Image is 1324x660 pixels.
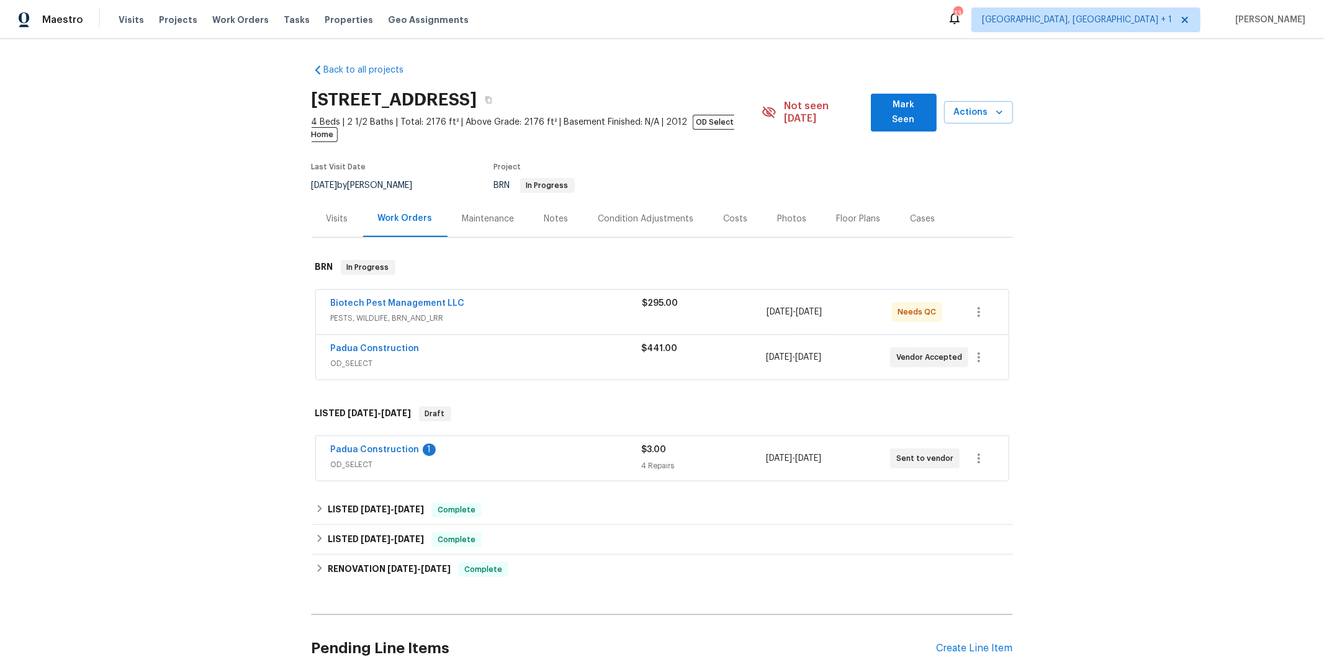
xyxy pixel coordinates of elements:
span: BRN [494,181,575,190]
div: Create Line Item [937,643,1013,654]
div: Cases [911,213,935,225]
h2: [STREET_ADDRESS] [312,94,477,106]
button: Mark Seen [871,94,937,132]
div: LISTED [DATE]-[DATE]Complete [312,525,1013,555]
span: [DATE] [766,353,792,362]
div: LISTED [DATE]-[DATE]Draft [312,394,1013,434]
span: - [766,351,821,363]
span: [DATE] [382,409,412,417]
span: Sent to vendor [896,452,958,465]
div: LISTED [DATE]-[DATE]Complete [312,495,1013,525]
span: - [361,505,424,514]
span: $295.00 [642,299,678,308]
h6: LISTED [328,532,424,547]
button: Copy Address [477,89,500,111]
h6: LISTED [315,406,412,421]
span: Projects [159,14,197,26]
span: $3.00 [642,445,667,454]
a: Padua Construction [331,445,420,454]
span: Actions [954,105,1003,120]
span: Not seen [DATE] [784,100,863,125]
span: [DATE] [361,505,390,514]
span: - [766,452,821,465]
span: Vendor Accepted [896,351,967,363]
h6: BRN [315,260,333,275]
span: [GEOGRAPHIC_DATA], [GEOGRAPHIC_DATA] + 1 [982,14,1172,26]
div: Work Orders [378,212,433,225]
span: [DATE] [348,409,378,417]
div: Maintenance [462,213,515,225]
span: [DATE] [421,564,451,573]
span: Mark Seen [881,97,927,128]
span: PESTS, WILDLIFE, BRN_AND_LRR [331,312,642,324]
span: In Progress [342,261,394,274]
span: Complete [433,533,480,546]
div: Visits [326,213,348,225]
span: Properties [325,14,373,26]
div: 13 [953,7,962,20]
span: OD Select Home [312,115,734,142]
span: Draft [420,408,450,420]
span: Project [494,163,521,171]
span: In Progress [521,182,574,189]
span: Visits [119,14,144,26]
span: [DATE] [767,308,793,316]
div: 1 [423,444,436,456]
span: [DATE] [394,535,424,543]
div: Notes [544,213,569,225]
a: Biotech Pest Management LLC [331,299,465,308]
span: Work Orders [212,14,269,26]
span: [DATE] [796,308,822,316]
span: Complete [459,563,507,576]
span: [DATE] [394,505,424,514]
div: Photos [778,213,807,225]
span: [DATE] [312,181,338,190]
div: Floor Plans [837,213,881,225]
a: Back to all projects [312,64,431,76]
div: 4 Repairs [642,460,766,472]
span: [DATE] [766,454,792,463]
span: - [767,306,822,318]
span: Geo Assignments [388,14,469,26]
span: OD_SELECT [331,458,642,471]
span: [DATE] [795,454,821,463]
span: - [348,409,412,417]
span: 4 Beds | 2 1/2 Baths | Total: 2176 ft² | Above Grade: 2176 ft² | Basement Finished: N/A | 2012 [312,116,762,141]
div: Costs [724,213,748,225]
div: Condition Adjustments [598,213,694,225]
a: Padua Construction [331,344,420,353]
h6: LISTED [328,502,424,517]
span: [DATE] [795,353,821,362]
button: Actions [944,101,1013,124]
span: [DATE] [387,564,417,573]
span: Maestro [42,14,83,26]
span: OD_SELECT [331,357,642,370]
span: - [361,535,424,543]
div: BRN In Progress [312,247,1013,287]
span: Complete [433,504,480,516]
span: [DATE] [361,535,390,543]
span: [PERSON_NAME] [1230,14,1305,26]
span: Last Visit Date [312,163,366,171]
span: - [387,564,451,573]
span: Tasks [284,16,310,24]
h6: RENOVATION [328,562,451,577]
span: Needs QC [898,306,941,318]
span: $441.00 [642,344,678,353]
div: by [PERSON_NAME] [312,178,428,193]
div: RENOVATION [DATE]-[DATE]Complete [312,555,1013,584]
